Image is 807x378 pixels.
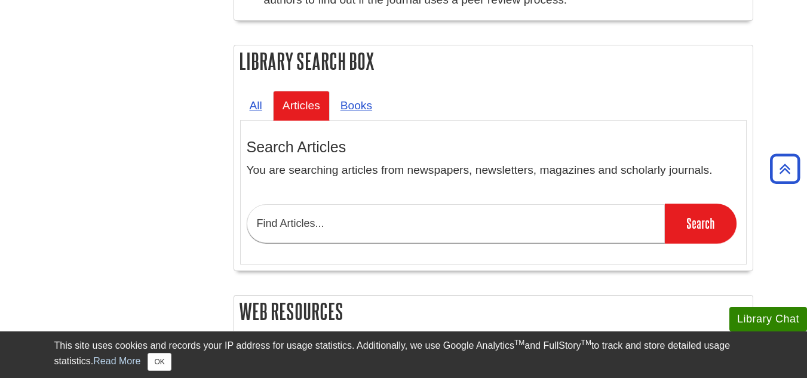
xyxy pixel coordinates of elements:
a: Back to Top [766,161,804,177]
p: You are searching articles from newspapers, newsletters, magazines and scholarly journals. [247,162,740,179]
input: Find Articles... [247,204,665,243]
sup: TM [581,339,591,347]
a: Read More [93,356,140,366]
div: This site uses cookies and records your IP address for usage statistics. Additionally, we use Goo... [54,339,753,371]
a: All [240,91,272,120]
a: Books [331,91,382,120]
sup: TM [514,339,524,347]
h3: Search Articles [247,139,740,156]
input: Search [665,204,737,243]
h2: Library Search Box [234,45,753,77]
button: Library Chat [729,307,807,331]
button: Close [148,353,171,371]
a: Articles [273,91,330,120]
h2: Web Resources [234,296,753,327]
